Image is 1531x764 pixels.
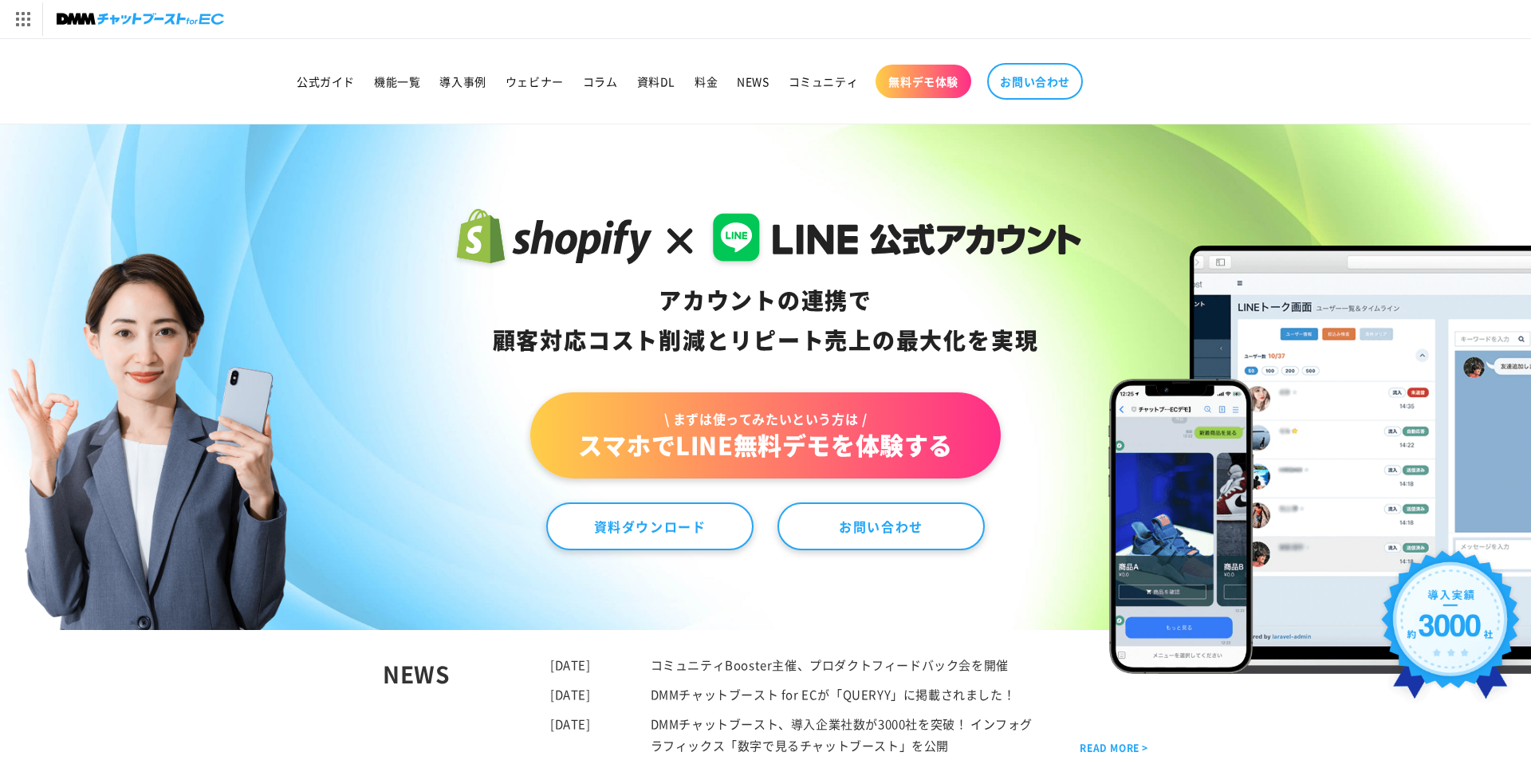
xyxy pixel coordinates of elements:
[789,74,859,89] span: コミュニティ
[1374,543,1527,718] img: 導入実績約3000社
[297,74,355,89] span: 公式ガイド
[876,65,971,98] a: 無料デモ体験
[628,65,685,98] a: 資料DL
[578,410,953,427] span: \ まずは使ってみたいという方は /
[550,686,591,703] time: [DATE]
[550,656,591,673] time: [DATE]
[546,502,754,550] a: 資料ダウンロード
[1080,739,1148,757] a: READ MORE >
[57,8,224,30] img: チャットブーストforEC
[2,2,42,36] img: サービス
[888,74,958,89] span: 無料デモ体験
[777,502,985,550] a: お問い合わせ
[530,392,1001,478] a: \ まずは使ってみたいという方は /スマホでLINE無料デモを体験する
[727,65,778,98] a: NEWS
[651,715,1033,754] a: DMMチャットブースト、導入企業社数が3000社を突破！ インフォグラフィックス「数字で見るチャットブースト」を公開
[583,74,618,89] span: コラム
[430,65,495,98] a: 導入事例
[685,65,727,98] a: 料金
[573,65,628,98] a: コラム
[496,65,573,98] a: ウェビナー
[779,65,868,98] a: コミュニティ
[287,65,364,98] a: 公式ガイド
[439,74,486,89] span: 導入事例
[550,715,591,732] time: [DATE]
[651,686,1016,703] a: DMMチャットブースト for ECが「QUERYY」に掲載されました！
[1000,74,1070,89] span: お問い合わせ
[637,74,675,89] span: 資料DL
[695,74,718,89] span: 料金
[737,74,769,89] span: NEWS
[651,656,1009,673] a: コミュニティBooster主催、プロダクトフィードバック会を開催
[506,74,564,89] span: ウェビナー
[987,63,1083,100] a: お問い合わせ
[364,65,430,98] a: 機能一覧
[450,281,1082,360] div: アカウントの連携で 顧客対応コスト削減と リピート売上の 最大化を実現
[383,654,550,756] div: NEWS
[374,74,420,89] span: 機能一覧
